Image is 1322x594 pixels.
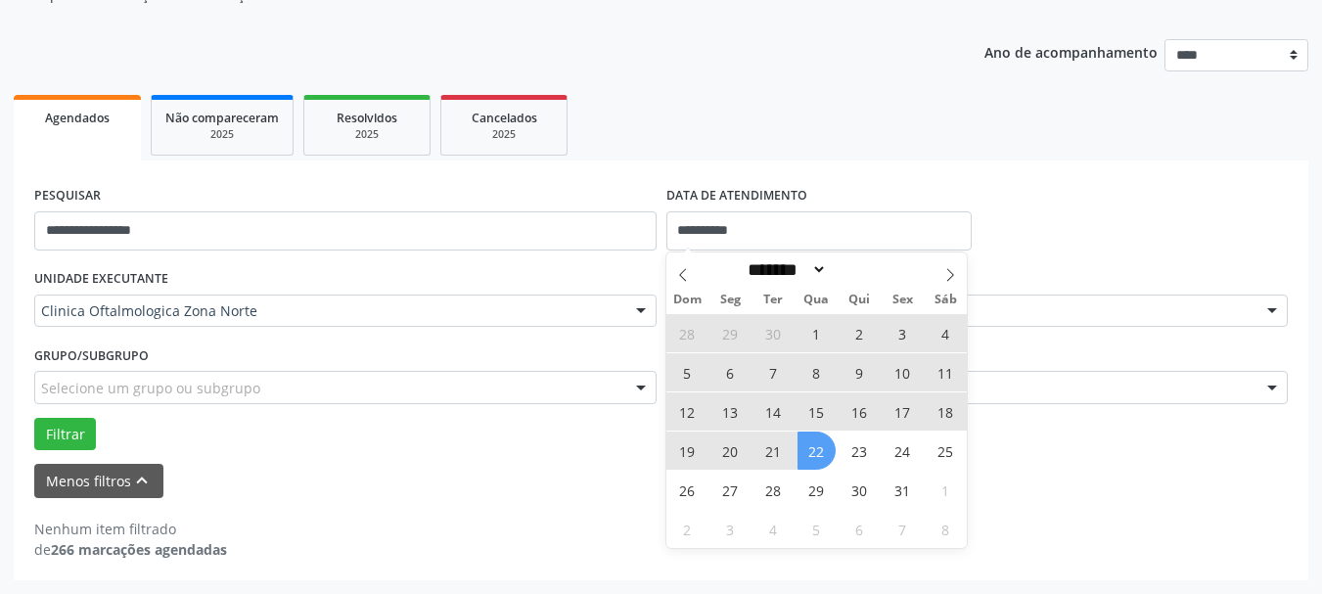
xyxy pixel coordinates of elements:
span: Outubro 26, 2025 [668,471,707,509]
label: Grupo/Subgrupo [34,341,149,371]
span: Outubro 5, 2025 [668,353,707,391]
span: Outubro 23, 2025 [841,432,879,470]
span: Qua [795,294,838,306]
input: Year [827,259,891,280]
span: Outubro 17, 2025 [884,392,922,431]
span: Outubro 1, 2025 [798,314,836,352]
select: Month [742,259,828,280]
span: Dom [666,294,709,306]
span: Ter [752,294,795,306]
span: Outubro 12, 2025 [668,392,707,431]
span: Outubro 10, 2025 [884,353,922,391]
span: Sex [881,294,924,306]
strong: 266 marcações agendadas [51,540,227,559]
span: Cancelados [472,110,537,126]
span: Outubro 22, 2025 [798,432,836,470]
p: Ano de acompanhamento [984,39,1158,64]
span: Outubro 14, 2025 [754,392,793,431]
span: Outubro 31, 2025 [884,471,922,509]
span: Outubro 9, 2025 [841,353,879,391]
span: Outubro 25, 2025 [927,432,965,470]
span: Outubro 30, 2025 [841,471,879,509]
span: Outubro 28, 2025 [754,471,793,509]
div: de [34,539,227,560]
span: Outubro 19, 2025 [668,432,707,470]
div: Nenhum item filtrado [34,519,227,539]
span: Novembro 4, 2025 [754,510,793,548]
span: Selecione um grupo ou subgrupo [41,378,260,398]
span: Outubro 6, 2025 [711,353,750,391]
div: 2025 [455,127,553,142]
label: UNIDADE EXECUTANTE [34,264,168,295]
span: Sáb [924,294,967,306]
span: Não compareceram [165,110,279,126]
span: Novembro 2, 2025 [668,510,707,548]
span: Setembro 30, 2025 [754,314,793,352]
span: Novembro 1, 2025 [927,471,965,509]
label: PESQUISAR [34,181,101,211]
span: Outubro 18, 2025 [927,392,965,431]
span: Novembro 3, 2025 [711,510,750,548]
span: Clinica Oftalmologica Zona Norte [41,301,616,321]
button: Filtrar [34,418,96,451]
span: Setembro 28, 2025 [668,314,707,352]
span: Outubro 24, 2025 [884,432,922,470]
span: Outubro 7, 2025 [754,353,793,391]
span: Outubro 29, 2025 [798,471,836,509]
span: Resolvidos [337,110,397,126]
span: Outubro 16, 2025 [841,392,879,431]
span: Novembro 6, 2025 [841,510,879,548]
span: Novembro 7, 2025 [884,510,922,548]
span: Novembro 8, 2025 [927,510,965,548]
span: Qui [838,294,881,306]
span: Outubro 15, 2025 [798,392,836,431]
span: Outubro 21, 2025 [754,432,793,470]
span: Seg [708,294,752,306]
button: Menos filtroskeyboard_arrow_up [34,464,163,498]
span: Outubro 3, 2025 [884,314,922,352]
div: 2025 [165,127,279,142]
span: Outubro 20, 2025 [711,432,750,470]
span: Outubro 8, 2025 [798,353,836,391]
span: Outubro 13, 2025 [711,392,750,431]
div: 2025 [318,127,416,142]
span: Outubro 27, 2025 [711,471,750,509]
label: DATA DE ATENDIMENTO [666,181,807,211]
span: Outubro 4, 2025 [927,314,965,352]
span: Agendados [45,110,110,126]
span: Outubro 2, 2025 [841,314,879,352]
span: Outubro 11, 2025 [927,353,965,391]
span: Setembro 29, 2025 [711,314,750,352]
span: Novembro 5, 2025 [798,510,836,548]
i: keyboard_arrow_up [131,470,153,491]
